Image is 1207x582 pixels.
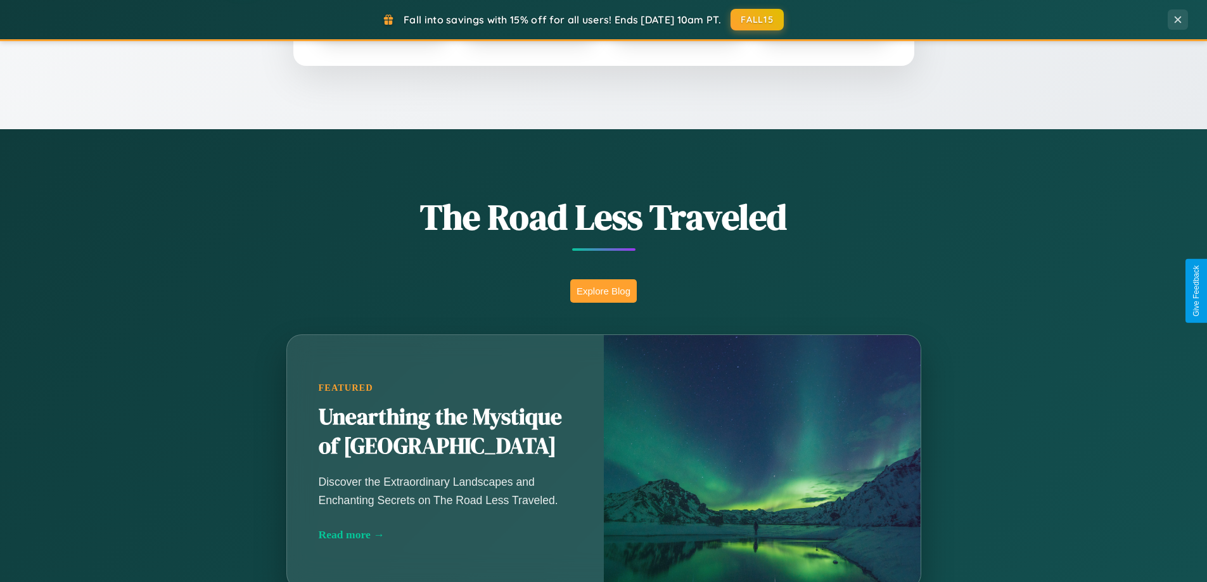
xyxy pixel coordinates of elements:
button: Explore Blog [570,279,637,303]
button: FALL15 [731,9,784,30]
h1: The Road Less Traveled [224,193,984,241]
div: Read more → [319,528,572,541]
div: Give Feedback [1192,265,1201,317]
p: Discover the Extraordinary Landscapes and Enchanting Secrets on The Road Less Traveled. [319,473,572,509]
div: Featured [319,383,572,393]
span: Fall into savings with 15% off for all users! Ends [DATE] 10am PT. [404,13,721,26]
h2: Unearthing the Mystique of [GEOGRAPHIC_DATA] [319,403,572,461]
